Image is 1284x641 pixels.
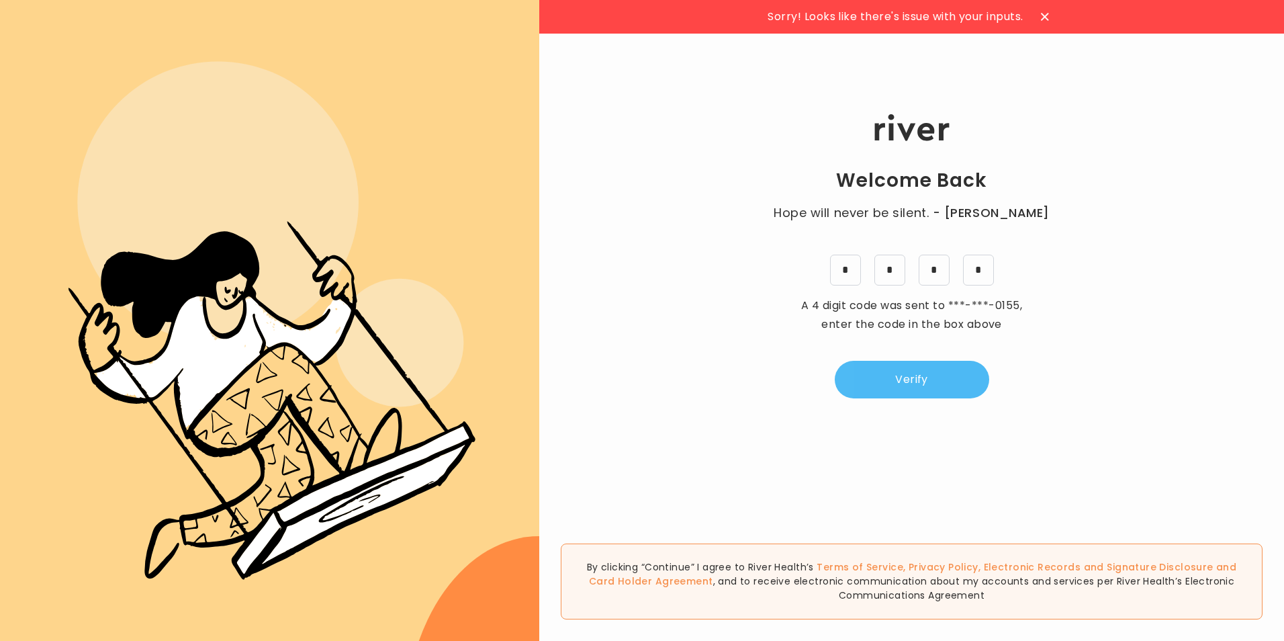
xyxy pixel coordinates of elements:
a: Privacy Policy [909,560,978,574]
span: , and to receive electronic communication about my accounts and services per River Health’s Elect... [713,574,1235,602]
input: 0 [830,255,861,286]
input: 3 [919,255,950,286]
span: A 4 digit code was sent to , enter the code in the box above [801,298,1022,332]
div: By clicking “Continue” I agree to River Health’s [561,544,1263,619]
h1: Welcome Back [836,169,987,193]
span: , , and [589,560,1237,588]
a: Electronic Records and Signature Disclosure [984,560,1213,574]
button: Verify [835,361,989,398]
input: 2 [874,255,905,286]
span: - [PERSON_NAME] [933,204,1050,222]
p: Hope will never be silent. [761,204,1063,222]
span: Sorry! Looks like there's issue with your inputs. [768,7,1023,26]
a: Terms of Service [817,560,903,574]
input: 0 [963,255,994,286]
a: Card Holder Agreement [589,574,713,588]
